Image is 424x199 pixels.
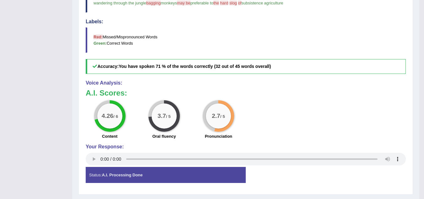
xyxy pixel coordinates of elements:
[191,1,213,5] span: preferable to
[86,19,406,25] h4: Labels:
[177,1,191,5] span: may be
[220,114,225,119] small: / 5
[113,114,118,119] small: / 6
[205,133,232,139] label: Pronunciation
[166,114,171,119] small: / 5
[220,1,228,5] span: hard
[102,173,142,177] strong: A.I. Processing Done
[86,27,406,53] blockquote: Missed/Mispronounced Words Correct Words
[86,80,406,86] h4: Voice Analysis:
[238,1,241,5] span: of
[94,1,146,5] span: wandering through the jungle
[161,1,177,5] span: monkeys
[241,1,283,5] span: subsistence agriculture
[213,1,219,5] span: the
[86,144,406,150] h4: Your Response:
[86,167,246,183] div: Status:
[146,1,161,5] span: bagging
[152,133,176,139] label: Oral fluency
[119,64,271,69] b: You have spoken 71 % of the words correctly (32 out of 45 words overall)
[229,1,237,5] span: slog
[212,113,220,119] big: 2.7
[94,35,103,39] b: Red:
[158,113,166,119] big: 3.7
[86,59,406,74] h5: Accuracy:
[101,113,113,119] big: 4.26
[94,41,107,46] b: Green:
[86,89,127,97] b: A.I. Scores:
[102,133,117,139] label: Content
